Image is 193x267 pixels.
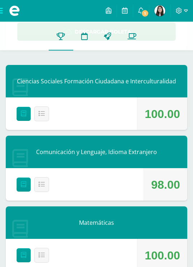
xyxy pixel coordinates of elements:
[154,5,165,16] img: 129361d4f31c6f94d124aba2bb22413d.png
[6,136,187,168] div: Comunicación y Lenguaje, Idioma Extranjero
[6,206,187,239] div: Matemáticas
[141,9,149,17] span: 1
[6,65,187,97] div: Ciencias Sociales Formación Ciudadana e Interculturalidad
[151,168,180,201] div: 98.00
[145,98,180,130] div: 100.00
